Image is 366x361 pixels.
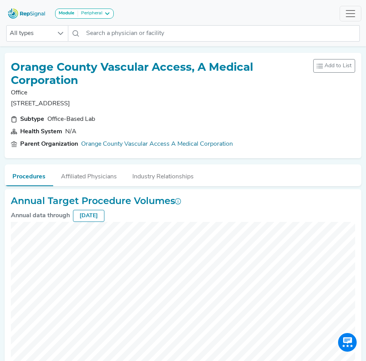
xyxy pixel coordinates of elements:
[11,195,181,207] h2: Annual Target Procedure Volumes
[7,26,53,41] span: All types
[20,140,78,149] div: Parent Organization
[324,62,352,70] span: Add to List
[47,115,95,124] div: Office-Based Lab
[11,211,70,220] div: Annual data through
[125,164,201,185] button: Industry Relationships
[83,25,360,42] input: Search a physician or facility
[313,59,355,73] button: Add to List
[20,127,62,136] div: Health System
[20,115,44,124] div: Subtype
[53,164,125,185] button: Affiliated Physicians
[5,164,53,186] button: Procedures
[65,127,76,136] div: N/A
[78,10,102,17] div: Peripheral
[11,99,313,108] p: [STREET_ADDRESS]
[59,11,75,16] strong: Module
[73,210,104,222] div: [DATE]
[11,88,313,98] p: Office
[340,6,361,21] button: Toggle navigation
[55,9,114,19] button: ModulePeripheral
[11,61,313,87] h1: Orange County Vascular Access, A Medical Corporation
[81,140,233,149] a: Orange County Vascular Access A Medical Corporation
